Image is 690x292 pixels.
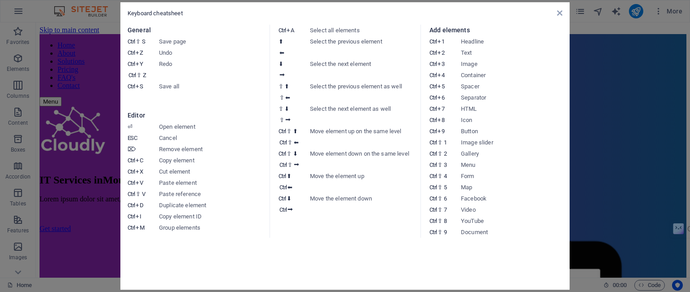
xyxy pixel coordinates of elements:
[137,72,142,78] i: ⇧
[159,200,265,211] dd: Duplicate element
[461,70,567,81] dd: Container
[444,139,447,146] i: 1
[429,72,437,78] i: Ctrl
[279,173,286,179] i: Ctrl
[159,211,265,222] dd: Copy element ID
[444,206,447,213] i: 7
[136,213,141,220] i: I
[279,61,283,67] i: ⬇
[159,188,265,200] dd: Paste reference
[429,49,437,56] i: Ctrl
[310,81,416,103] dd: Select the previous element as well
[438,229,442,235] i: ⇧
[310,148,416,170] dd: Move element down on the same level
[128,179,135,186] i: Ctrl
[444,150,447,157] i: 2
[279,139,287,146] i: Ctrl
[461,204,567,215] dd: Video
[279,105,283,112] i: ⇧
[159,36,265,47] dd: Save page
[128,49,135,56] i: Ctrl
[461,193,567,204] dd: Facebook
[438,161,442,168] i: ⇧
[287,161,292,168] i: ⇧
[136,83,143,90] i: S
[159,222,265,233] dd: Group elements
[438,184,442,191] i: ⇧
[444,184,447,191] i: 5
[287,139,292,146] i: ⇧
[429,25,562,36] h3: Add elements
[438,150,442,157] i: ⇧
[461,148,567,159] dd: Gallery
[136,157,143,164] i: C
[310,193,416,215] dd: Move the element down
[136,61,143,67] i: Y
[310,25,416,36] dd: Select all elements
[461,182,567,193] dd: Map
[136,179,143,186] i: V
[128,83,135,90] i: Ctrl
[279,150,286,157] i: Ctrl
[279,117,284,123] i: ⇧
[159,47,265,58] dd: Undo
[438,218,442,224] i: ⇧
[136,49,143,56] i: Z
[429,161,437,168] i: Ctrl
[429,38,437,45] i: Ctrl
[429,94,437,101] i: Ctrl
[444,173,447,179] i: 4
[159,132,265,144] dd: Cancel
[429,206,437,213] i: Ctrl
[294,139,299,146] i: ⬅
[136,168,143,175] i: X
[461,159,567,170] dd: Menu
[159,177,265,188] dd: Paste element
[438,94,444,101] i: 6
[128,110,261,121] h3: Editor
[438,206,442,213] i: ⇧
[128,168,135,175] i: Ctrl
[287,184,292,191] i: ⬅
[438,139,442,146] i: ⇧
[429,139,437,146] i: Ctrl
[287,195,292,202] i: ⬇
[279,161,287,168] i: Ctrl
[159,166,265,177] dd: Cut element
[429,229,437,235] i: Ctrl
[461,227,567,238] dd: Document
[429,173,437,179] i: Ctrl
[461,114,567,126] dd: Icon
[438,105,444,112] i: 7
[279,27,286,34] i: Ctrl
[159,58,265,81] dd: Redo
[128,61,135,67] i: Ctrl
[310,58,416,81] dd: Select the next element
[293,150,298,157] i: ⬇
[310,103,416,126] dd: Select the next element as well
[444,161,447,168] i: 3
[461,81,567,92] dd: Spacer
[128,38,135,45] i: Ctrl
[143,72,146,78] i: Z
[285,94,290,101] i: ⬅
[429,218,437,224] i: Ctrl
[287,173,292,179] i: ⬆
[461,36,567,47] dd: Headline
[159,155,265,166] dd: Copy element
[461,92,567,103] dd: Separator
[128,191,135,197] i: Ctrl
[279,49,284,56] i: ⬅
[136,202,143,209] i: D
[128,202,135,209] i: Ctrl
[461,170,567,182] dd: Form
[285,117,291,123] i: ⮕
[444,195,447,202] i: 6
[128,10,183,17] span: Keyboard cheatsheet
[128,224,135,231] i: Ctrl
[279,94,284,101] i: ⇧
[461,137,567,148] dd: Image slider
[136,38,141,45] i: ⇧
[284,83,289,90] i: ⬆
[287,206,293,213] i: ⮕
